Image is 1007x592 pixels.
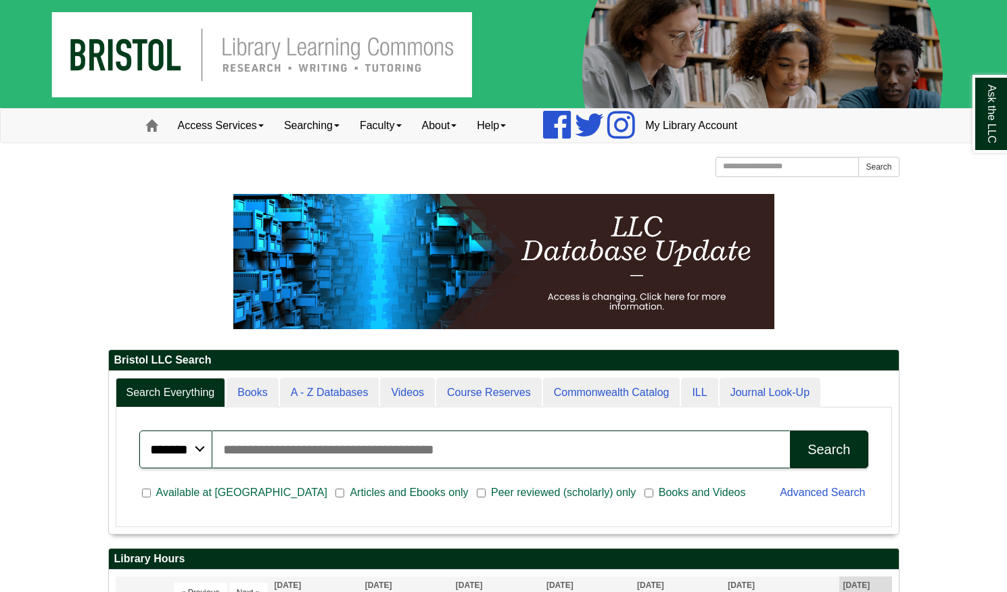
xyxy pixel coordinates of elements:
[116,378,226,408] a: Search Everything
[274,109,350,143] a: Searching
[109,350,899,371] h2: Bristol LLC Search
[728,581,755,590] span: [DATE]
[275,581,302,590] span: [DATE]
[335,487,344,499] input: Articles and Ebooks only
[843,581,870,590] span: [DATE]
[858,157,899,177] button: Search
[109,549,899,570] h2: Library Hours
[412,109,467,143] a: About
[151,485,333,501] span: Available at [GEOGRAPHIC_DATA]
[681,378,718,408] a: ILL
[543,378,680,408] a: Commonwealth Catalog
[456,581,483,590] span: [DATE]
[780,487,865,498] a: Advanced Search
[546,581,573,590] span: [DATE]
[142,487,151,499] input: Available at [GEOGRAPHIC_DATA]
[227,378,278,408] a: Books
[344,485,473,501] span: Articles and Ebooks only
[653,485,751,501] span: Books and Videos
[477,487,486,499] input: Peer reviewed (scholarly) only
[168,109,274,143] a: Access Services
[635,109,747,143] a: My Library Account
[645,487,653,499] input: Books and Videos
[436,378,542,408] a: Course Reserves
[350,109,412,143] a: Faculty
[720,378,820,408] a: Journal Look-Up
[380,378,435,408] a: Videos
[807,442,850,458] div: Search
[365,581,392,590] span: [DATE]
[790,430,868,468] button: Search
[280,378,379,408] a: A - Z Databases
[233,194,774,329] img: HTML tutorial
[637,581,664,590] span: [DATE]
[486,485,641,501] span: Peer reviewed (scholarly) only
[467,109,516,143] a: Help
